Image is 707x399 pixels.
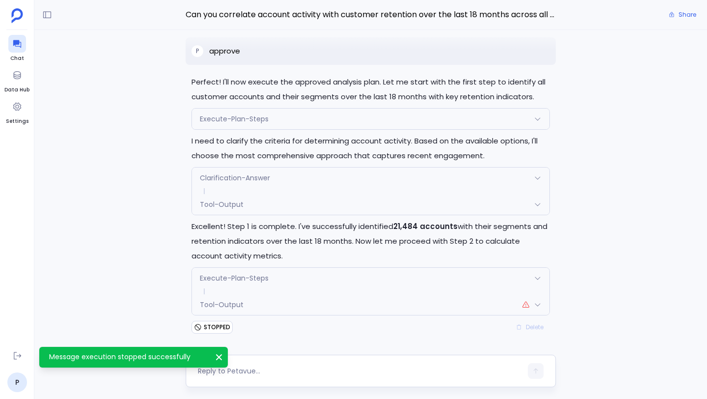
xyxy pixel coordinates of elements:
a: Chat [8,35,26,62]
span: Data Hub [4,86,29,94]
span: Execute-Plan-Steps [200,273,269,283]
a: Settings [6,98,28,125]
span: P [196,47,199,55]
span: Tool-Output [200,300,244,310]
div: Message execution stopped successfully [39,347,228,368]
p: Message execution stopped successfully [49,352,206,362]
span: Settings [6,117,28,125]
p: Excellent! Step 1 is complete. I've successfully identified with their segments and retention ind... [191,219,550,263]
span: Chat [8,55,26,62]
span: STOPPED [204,323,230,331]
span: Tool-Output [200,199,244,209]
a: Data Hub [4,66,29,94]
button: Share [663,8,702,22]
span: Can you correlate account activity with customer retention over the last 18 months across all seg... [186,8,556,21]
p: approve [209,45,240,57]
span: Share [679,11,696,19]
a: P [7,372,27,392]
span: Execute-Plan-Steps [200,114,269,124]
p: I need to clarify the criteria for determining account activity. Based on the available options, ... [191,134,550,163]
p: Perfect! I'll now execute the approved analysis plan. Let me start with the first step to identif... [191,75,550,104]
strong: 21,484 accounts [393,221,458,231]
img: petavue logo [11,8,23,23]
span: Clarification-Answer [200,173,270,183]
